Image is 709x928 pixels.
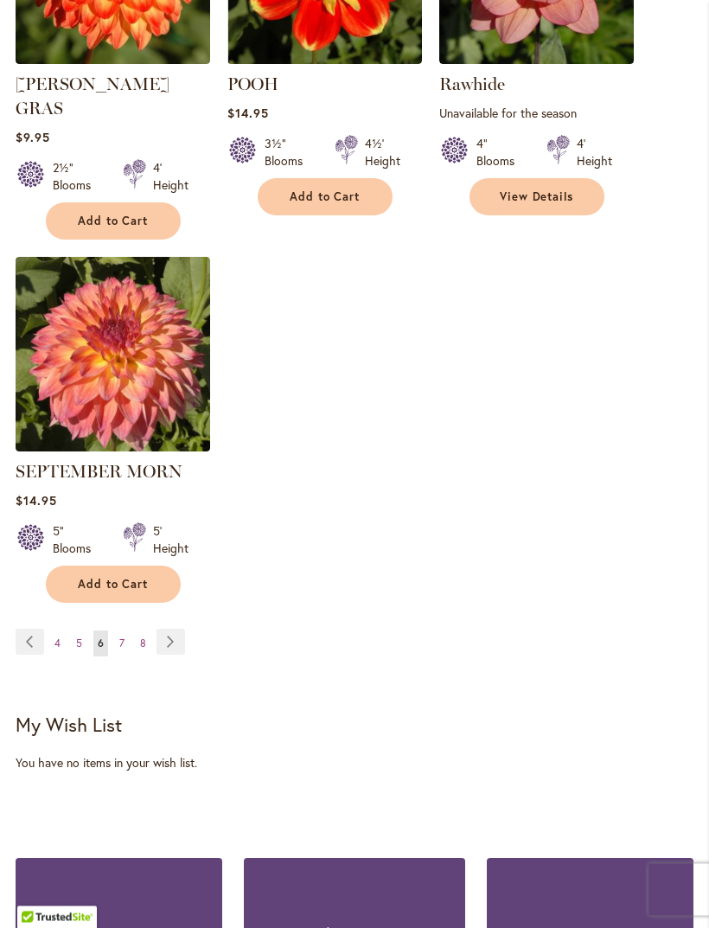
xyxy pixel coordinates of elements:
div: You have no items in your wish list. [16,755,693,772]
a: September Morn [16,439,210,456]
a: 7 [115,631,129,657]
span: 6 [98,637,104,650]
span: $14.95 [227,106,269,122]
span: $14.95 [16,493,57,509]
span: 8 [140,637,146,650]
span: 7 [119,637,125,650]
div: 4" Blooms [476,136,526,170]
p: Unavailable for the season [439,106,634,122]
a: POOH [227,74,278,95]
span: 4 [54,637,61,650]
a: SEPTEMBER MORN [16,462,182,483]
iframe: Launch Accessibility Center [13,867,61,915]
div: 5' Height [153,523,188,558]
span: Add to Cart [78,578,149,592]
a: 4 [50,631,65,657]
a: Rawhide [439,74,505,95]
button: Add to Cart [46,203,181,240]
div: 5" Blooms [53,523,102,558]
a: Rawhide [439,52,634,68]
a: [PERSON_NAME] GRAS [16,74,169,119]
span: 5 [76,637,82,650]
span: Add to Cart [290,190,361,205]
div: 4½' Height [365,136,400,170]
a: 8 [136,631,150,657]
div: 2½" Blooms [53,160,102,195]
a: View Details [469,179,604,216]
button: Add to Cart [46,566,181,604]
a: MARDY GRAS [16,52,210,68]
div: 4' Height [153,160,188,195]
a: POOH [227,52,422,68]
span: Add to Cart [78,214,149,229]
span: $9.95 [16,130,50,146]
img: September Morn [16,258,210,452]
div: 4' Height [577,136,612,170]
span: View Details [500,190,574,205]
div: 3½" Blooms [265,136,314,170]
a: 5 [72,631,86,657]
strong: My Wish List [16,713,122,738]
button: Add to Cart [258,179,393,216]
